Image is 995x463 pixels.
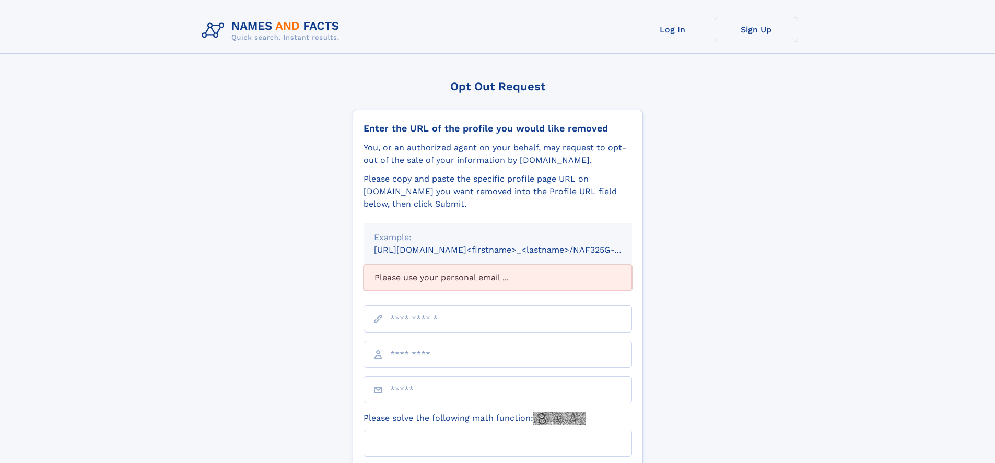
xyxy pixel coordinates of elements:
div: Enter the URL of the profile you would like removed [364,123,632,134]
div: Opt Out Request [353,80,643,93]
label: Please solve the following math function: [364,412,586,425]
a: Log In [631,17,715,42]
img: Logo Names and Facts [197,17,348,45]
div: Please copy and paste the specific profile page URL on [DOMAIN_NAME] you want removed into the Pr... [364,173,632,210]
div: Example: [374,231,622,244]
div: Please use your personal email ... [364,265,632,291]
small: [URL][DOMAIN_NAME]<firstname>_<lastname>/NAF325G-xxxxxxxx [374,245,652,255]
div: You, or an authorized agent on your behalf, may request to opt-out of the sale of your informatio... [364,141,632,167]
a: Sign Up [715,17,798,42]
